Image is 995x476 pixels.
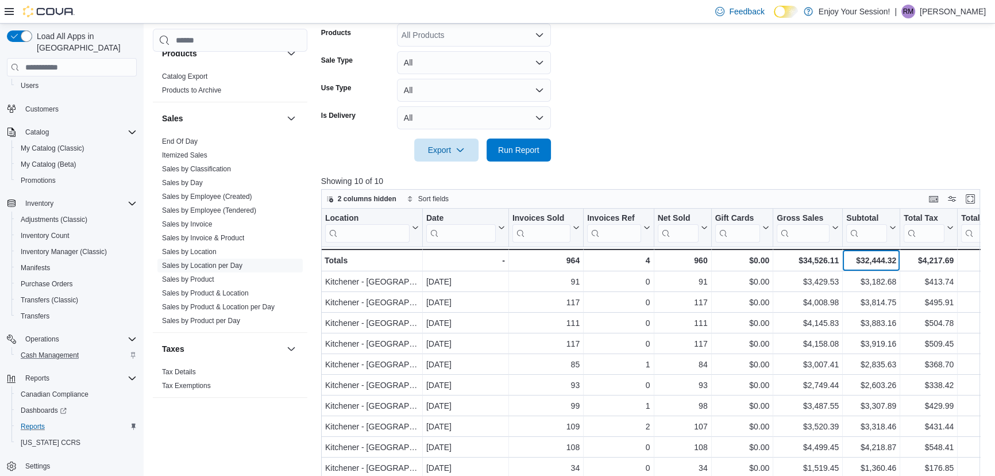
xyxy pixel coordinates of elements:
[426,400,505,413] div: [DATE]
[21,371,54,385] button: Reports
[777,254,839,267] div: $34,526.11
[325,441,419,455] div: Kitchener - [GEOGRAPHIC_DATA]
[162,165,231,173] a: Sales by Classification
[657,296,707,310] div: 117
[16,436,85,450] a: [US_STATE] CCRS
[904,420,954,434] div: $431.44
[321,28,351,37] label: Products
[325,296,419,310] div: Kitchener - [GEOGRAPHIC_DATA]
[11,140,141,156] button: My Catalog (Classic)
[11,308,141,324] button: Transfers
[402,192,453,206] button: Sort fields
[777,275,839,289] div: $3,429.53
[11,260,141,276] button: Manifests
[162,178,203,187] span: Sales by Day
[657,317,707,331] div: 111
[21,422,45,431] span: Reports
[162,86,221,95] span: Products to Archive
[21,332,137,346] span: Operations
[162,151,207,160] span: Itemized Sales
[11,276,141,292] button: Purchase Orders
[846,213,887,243] div: Subtotal
[162,137,198,145] a: End Of Day
[426,441,505,455] div: [DATE]
[16,213,137,227] span: Adjustments (Classic)
[512,358,580,372] div: 85
[426,337,505,351] div: [DATE]
[322,192,401,206] button: 2 columns hidden
[777,441,839,455] div: $4,499.45
[16,293,83,307] a: Transfers (Classic)
[587,213,650,243] button: Invoices Ref
[587,420,650,434] div: 2
[777,317,839,331] div: $4,145.83
[21,247,107,256] span: Inventory Manager (Classic)
[32,30,137,53] span: Load All Apps in [GEOGRAPHIC_DATA]
[162,248,217,256] a: Sales by Location
[927,192,940,206] button: Keyboard shortcuts
[715,213,760,224] div: Gift Cards
[325,337,419,351] div: Kitchener - [GEOGRAPHIC_DATA]
[498,144,539,156] span: Run Report
[512,462,580,475] div: 34
[587,317,650,331] div: 0
[325,420,419,434] div: Kitchener - [GEOGRAPHIC_DATA]
[657,379,707,393] div: 93
[162,247,217,256] span: Sales by Location
[414,139,479,162] button: Export
[657,275,707,289] div: 91
[325,275,419,289] div: Kitchener - [GEOGRAPHIC_DATA]
[729,6,764,17] span: Feedback
[418,194,449,204] span: Sort fields
[657,441,707,455] div: 108
[512,441,580,455] div: 108
[920,5,986,18] p: [PERSON_NAME]
[162,275,214,284] span: Sales by Product
[21,371,137,385] span: Reports
[587,337,650,351] div: 0
[512,420,580,434] div: 109
[846,462,896,475] div: $1,360.46
[426,213,496,243] div: Date
[426,254,505,267] div: -
[846,358,896,372] div: $2,835.63
[426,275,505,289] div: [DATE]
[715,441,769,455] div: $0.00
[587,441,650,455] div: 0
[426,213,496,224] div: Date
[16,387,93,401] a: Canadian Compliance
[904,462,954,475] div: $176.85
[846,213,887,224] div: Subtotal
[21,459,55,473] a: Settings
[846,317,896,331] div: $3,883.16
[162,289,249,298] span: Sales by Product & Location
[16,245,137,259] span: Inventory Manager (Classic)
[162,137,198,146] span: End Of Day
[512,400,580,413] div: 99
[153,135,307,332] div: Sales
[587,213,641,243] div: Invoices Ref
[846,441,896,455] div: $4,218.87
[25,128,49,137] span: Catalog
[16,309,54,323] a: Transfers
[715,379,769,393] div: $0.00
[777,462,839,475] div: $1,519.45
[426,213,505,243] button: Date
[21,197,137,210] span: Inventory
[846,213,896,243] button: Subtotal
[657,358,707,372] div: 84
[715,213,760,243] div: Gift Card Sales
[21,332,64,346] button: Operations
[25,462,50,471] span: Settings
[587,462,650,475] div: 0
[162,343,184,355] h3: Taxes
[21,125,137,139] span: Catalog
[162,381,211,390] span: Tax Exemptions
[945,192,959,206] button: Display options
[16,404,137,417] span: Dashboards
[162,206,256,215] span: Sales by Employee (Tendered)
[162,48,282,59] button: Products
[2,458,141,474] button: Settings
[904,296,954,310] div: $495.91
[777,420,839,434] div: $3,520.39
